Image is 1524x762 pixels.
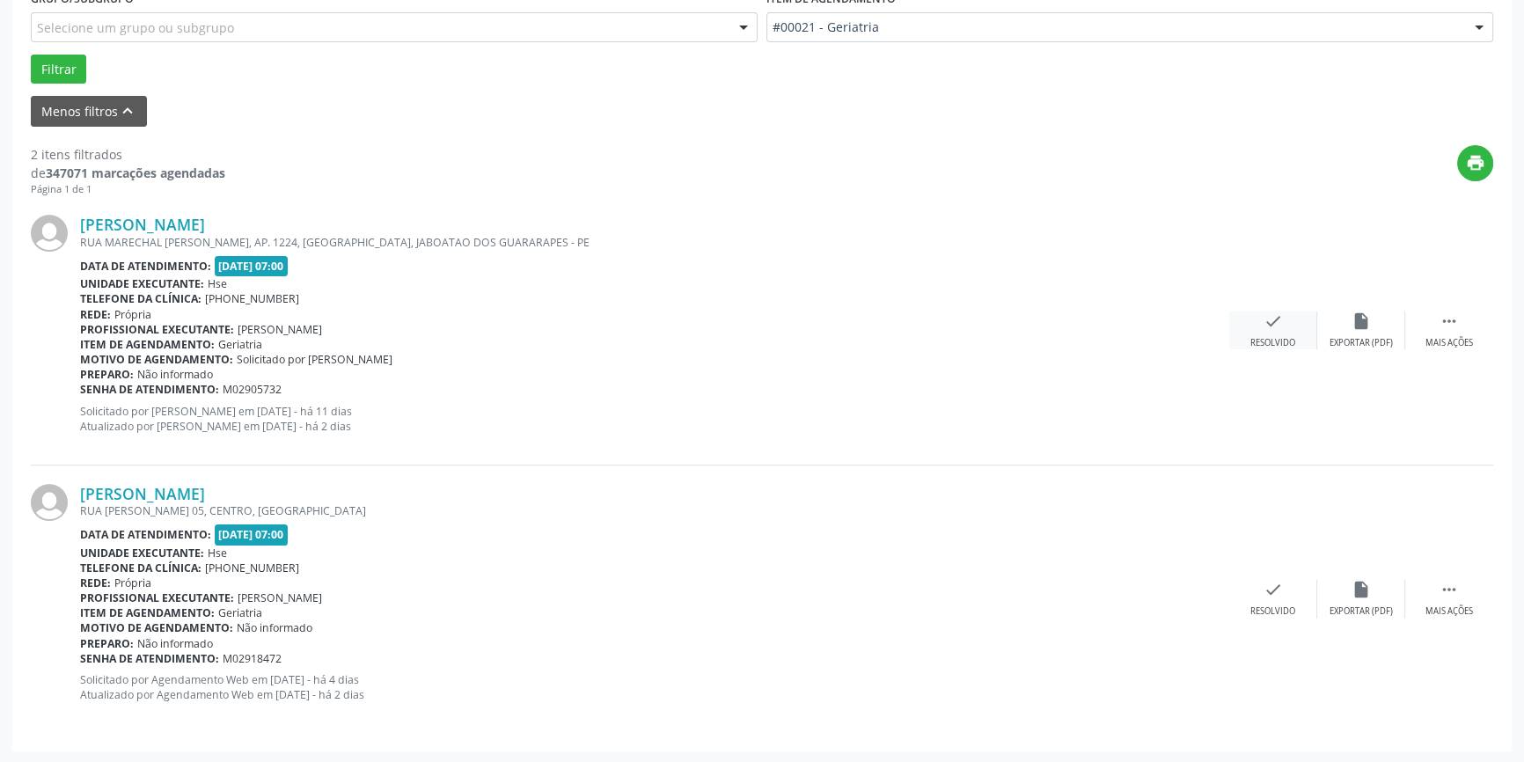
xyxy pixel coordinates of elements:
[238,590,322,605] span: [PERSON_NAME]
[80,276,204,291] b: Unidade executante:
[1352,311,1371,331] i: insert_drive_file
[80,291,201,306] b: Telefone da clínica:
[80,561,201,575] b: Telefone da clínica:
[31,484,68,521] img: img
[218,337,262,352] span: Geriatria
[238,322,322,337] span: [PERSON_NAME]
[208,276,227,291] span: Hse
[80,575,111,590] b: Rede:
[80,382,219,397] b: Senha de atendimento:
[1264,311,1283,331] i: check
[80,307,111,322] b: Rede:
[80,527,211,542] b: Data de atendimento:
[80,503,1229,518] div: RUA [PERSON_NAME] 05, CENTRO, [GEOGRAPHIC_DATA]
[80,651,219,666] b: Senha de atendimento:
[1457,145,1493,181] button: print
[215,524,289,545] span: [DATE] 07:00
[80,215,205,234] a: [PERSON_NAME]
[31,164,225,182] div: de
[137,636,213,651] span: Não informado
[1250,605,1295,618] div: Resolvido
[1330,337,1393,349] div: Exportar (PDF)
[773,18,1457,36] span: #00021 - Geriatria
[80,484,205,503] a: [PERSON_NAME]
[1425,605,1473,618] div: Mais ações
[1330,605,1393,618] div: Exportar (PDF)
[31,215,68,252] img: img
[31,145,225,164] div: 2 itens filtrados
[237,352,392,367] span: Solicitado por [PERSON_NAME]
[31,182,225,197] div: Página 1 de 1
[1425,337,1473,349] div: Mais ações
[1264,580,1283,599] i: check
[80,605,215,620] b: Item de agendamento:
[31,96,147,127] button: Menos filtroskeyboard_arrow_up
[31,55,86,84] button: Filtrar
[80,367,134,382] b: Preparo:
[80,352,233,367] b: Motivo de agendamento:
[80,546,204,561] b: Unidade executante:
[114,307,151,322] span: Própria
[37,18,234,37] span: Selecione um grupo ou subgrupo
[1352,580,1371,599] i: insert_drive_file
[137,367,213,382] span: Não informado
[80,620,233,635] b: Motivo de agendamento:
[215,256,289,276] span: [DATE] 07:00
[80,404,1229,434] p: Solicitado por [PERSON_NAME] em [DATE] - há 11 dias Atualizado por [PERSON_NAME] em [DATE] - há 2...
[218,605,262,620] span: Geriatria
[80,259,211,274] b: Data de atendimento:
[118,101,137,121] i: keyboard_arrow_up
[1466,153,1485,172] i: print
[1440,580,1459,599] i: 
[208,546,227,561] span: Hse
[205,561,299,575] span: [PHONE_NUMBER]
[80,337,215,352] b: Item de agendamento:
[80,590,234,605] b: Profissional executante:
[223,651,282,666] span: M02918472
[223,382,282,397] span: M02905732
[80,322,234,337] b: Profissional executante:
[80,672,1229,702] p: Solicitado por Agendamento Web em [DATE] - há 4 dias Atualizado por Agendamento Web em [DATE] - h...
[80,636,134,651] b: Preparo:
[237,620,312,635] span: Não informado
[114,575,151,590] span: Própria
[1250,337,1295,349] div: Resolvido
[80,235,1229,250] div: RUA MARECHAL [PERSON_NAME], AP. 1224, [GEOGRAPHIC_DATA], JABOATAO DOS GUARARAPES - PE
[205,291,299,306] span: [PHONE_NUMBER]
[1440,311,1459,331] i: 
[46,165,225,181] strong: 347071 marcações agendadas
